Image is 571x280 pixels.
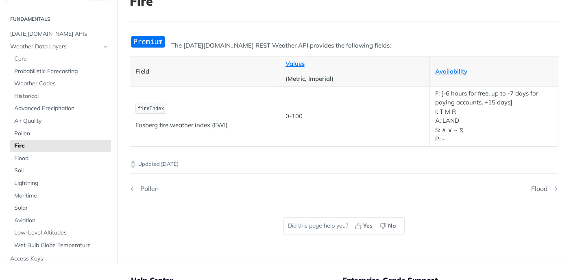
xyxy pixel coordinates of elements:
a: Next Page: Flood [531,185,558,193]
span: Solar [14,204,109,212]
span: Access Keys [10,254,109,263]
p: (Metric, Imperial) [285,74,425,84]
span: Flood [14,154,109,163]
a: Availability [435,67,467,75]
span: Soil [14,167,109,175]
span: Historical [14,92,109,100]
a: Wet Bulb Globe Temperature [10,239,111,252]
span: Pollen [14,129,109,137]
a: Historical [10,90,111,102]
button: No [377,220,400,232]
p: 0-100 [285,112,425,121]
span: Air Quality [14,117,109,125]
span: No [388,221,396,230]
span: fireIndex [138,106,164,112]
a: Low-Level Altitudes [10,227,111,239]
a: Air Quality [10,115,111,127]
p: F: [-6 hours for free, up to -7 days for paying accounts, +15 days] I: T M R A: LAND S: ∧ ∨ ~ ⧖ P: - [435,89,553,144]
span: Yes [363,221,373,230]
span: Wet Bulb Globe Temperature [14,241,109,250]
span: Weather Data Layers [10,42,100,50]
button: Hide subpages for Weather Data Layers [102,43,109,50]
div: Pollen [136,185,159,193]
span: Weather Codes [14,80,109,88]
a: Weather Data LayersHide subpages for Weather Data Layers [6,40,111,52]
a: Advanced Precipitation [10,102,111,115]
p: Field [135,67,275,76]
a: Values [285,60,305,67]
a: Flood [10,152,111,165]
div: Did this page help you? [283,217,405,234]
div: Flood [531,185,552,193]
button: Yes [352,220,377,232]
span: Low-Level Altitudes [14,229,109,237]
span: Fire [14,142,109,150]
a: Pollen [10,127,111,139]
a: Fire [10,140,111,152]
a: Maritime [10,189,111,202]
span: Advanced Precipitation [14,104,109,113]
p: The [DATE][DOMAIN_NAME] REST Weather API provides the following fields: [130,41,558,50]
a: Probabilistic Forecasting [10,65,111,77]
span: Aviation [14,216,109,224]
span: Maritime [14,191,109,200]
p: Fosberg fire weather index (FWI) [135,121,275,130]
nav: Pagination Controls [130,177,558,201]
span: Lightning [14,179,109,187]
a: Soil [10,165,111,177]
a: Lightning [10,177,111,189]
h2: Fundamentals [6,15,111,23]
a: Core [10,53,111,65]
a: Solar [10,202,111,214]
a: Previous Page: Pollen [130,185,314,193]
span: [DATE][DOMAIN_NAME] APIs [10,30,109,38]
a: Weather Codes [10,78,111,90]
a: [DATE][DOMAIN_NAME] APIs [6,28,111,40]
a: Access Keys [6,252,111,265]
p: Updated [DATE] [130,160,558,168]
a: Aviation [10,214,111,226]
span: Core [14,55,109,63]
span: Probabilistic Forecasting [14,67,109,75]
